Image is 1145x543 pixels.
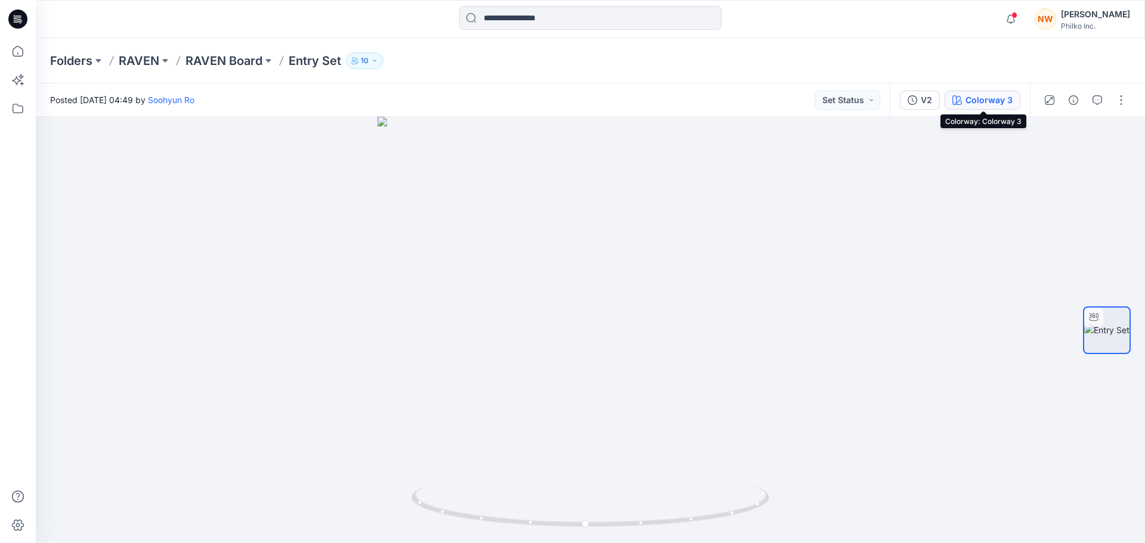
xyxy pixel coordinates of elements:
div: Colorway 3 [965,94,1013,107]
p: 10 [361,54,369,67]
p: Entry Set [289,52,341,69]
button: Details [1064,91,1083,110]
span: Posted [DATE] 04:49 by [50,94,194,106]
a: RAVEN Board [185,52,262,69]
img: Entry Set [1084,324,1129,336]
button: Colorway 3 [945,91,1020,110]
div: [PERSON_NAME] [1061,7,1130,21]
a: RAVEN [119,52,159,69]
button: V2 [900,91,940,110]
button: 10 [346,52,383,69]
div: NW [1035,8,1056,30]
a: Soohyun Ro [148,95,194,105]
a: Folders [50,52,92,69]
div: Philko Inc. [1061,21,1130,30]
div: V2 [921,94,932,107]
